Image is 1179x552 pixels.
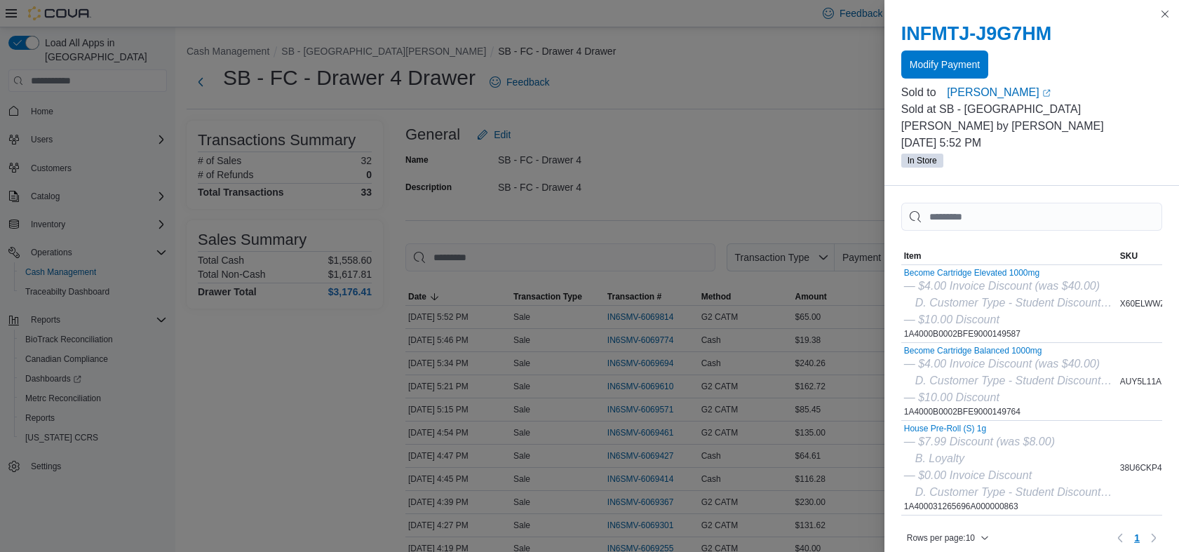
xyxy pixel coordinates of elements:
span: X60ELWWZ [1120,298,1166,309]
button: Page 1 of 1 [1129,527,1145,549]
div: — $10.00 Discount [904,311,1114,328]
div: — $10.00 Discount [904,389,1114,406]
div: — $4.00 Invoice Discount (was $40.00) [904,356,1114,372]
span: Item [904,250,922,262]
div: Sold to [901,84,944,101]
button: Modify Payment [901,51,988,79]
nav: Pagination for table: MemoryTable from EuiInMemoryTable [1112,527,1162,549]
p: Sold at SB - [GEOGRAPHIC_DATA][PERSON_NAME] by [PERSON_NAME] [901,101,1162,135]
i: D. Customer Type - Student Discount - 10% [915,486,1133,498]
button: Next page [1145,530,1162,546]
div: 1A4000B0002BFE9000149764 [904,346,1114,417]
i: D. Customer Type - Student Discount - 10% [915,375,1133,386]
span: AUY5L11A [1120,376,1161,387]
ul: Pagination for table: MemoryTable from EuiInMemoryTable [1129,527,1145,549]
button: Become Cartridge Balanced 1000mg [904,346,1114,356]
div: 1A4000B0002BFE9000149587 [904,268,1114,339]
div: 1A400031265696A000000863 [904,424,1114,512]
p: [DATE] 5:52 PM [901,135,1162,152]
a: [PERSON_NAME]External link [947,84,1162,101]
i: B. Loyalty [915,452,964,464]
span: 1 [1134,531,1140,545]
span: In Store [901,154,943,168]
span: Modify Payment [910,58,980,72]
button: Rows per page:10 [901,530,995,546]
div: — $4.00 Invoice Discount (was $40.00) [904,278,1114,295]
button: Close this dialog [1157,6,1173,22]
div: — $7.99 Discount (was $8.00) [904,433,1114,450]
button: SKU [1117,248,1168,264]
button: Item [901,248,1117,264]
button: Previous page [1112,530,1129,546]
span: 38U6CKP4 [1120,462,1162,473]
span: SKU [1120,250,1138,262]
span: Rows per page : 10 [907,532,975,544]
input: This is a search bar. As you type, the results lower in the page will automatically filter. [901,203,1162,231]
div: — $0.00 Invoice Discount [904,467,1114,484]
h2: INFMTJ-J9G7HM [901,22,1162,45]
svg: External link [1042,89,1051,97]
button: Become Cartridge Elevated 1000mg [904,268,1114,278]
span: In Store [908,154,937,167]
i: D. Customer Type - Student Discount - 10% [915,297,1133,309]
button: House Pre-Roll (S) 1g [904,424,1114,433]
